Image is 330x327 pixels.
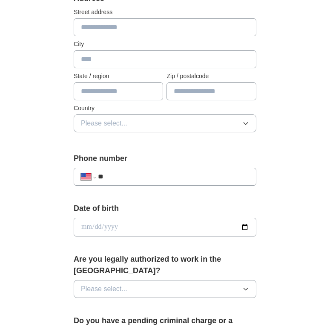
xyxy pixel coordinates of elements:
label: Are you legally authorized to work in the [GEOGRAPHIC_DATA]? [74,254,256,277]
label: Date of birth [74,203,256,214]
button: Please select... [74,114,256,132]
span: Please select... [81,118,127,128]
label: Zip / postalcode [166,72,256,81]
label: City [74,40,256,49]
label: Street address [74,8,256,17]
span: Please select... [81,284,127,294]
label: Country [74,104,256,113]
label: Phone number [74,153,256,164]
label: State / region [74,72,163,81]
button: Please select... [74,280,256,298]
